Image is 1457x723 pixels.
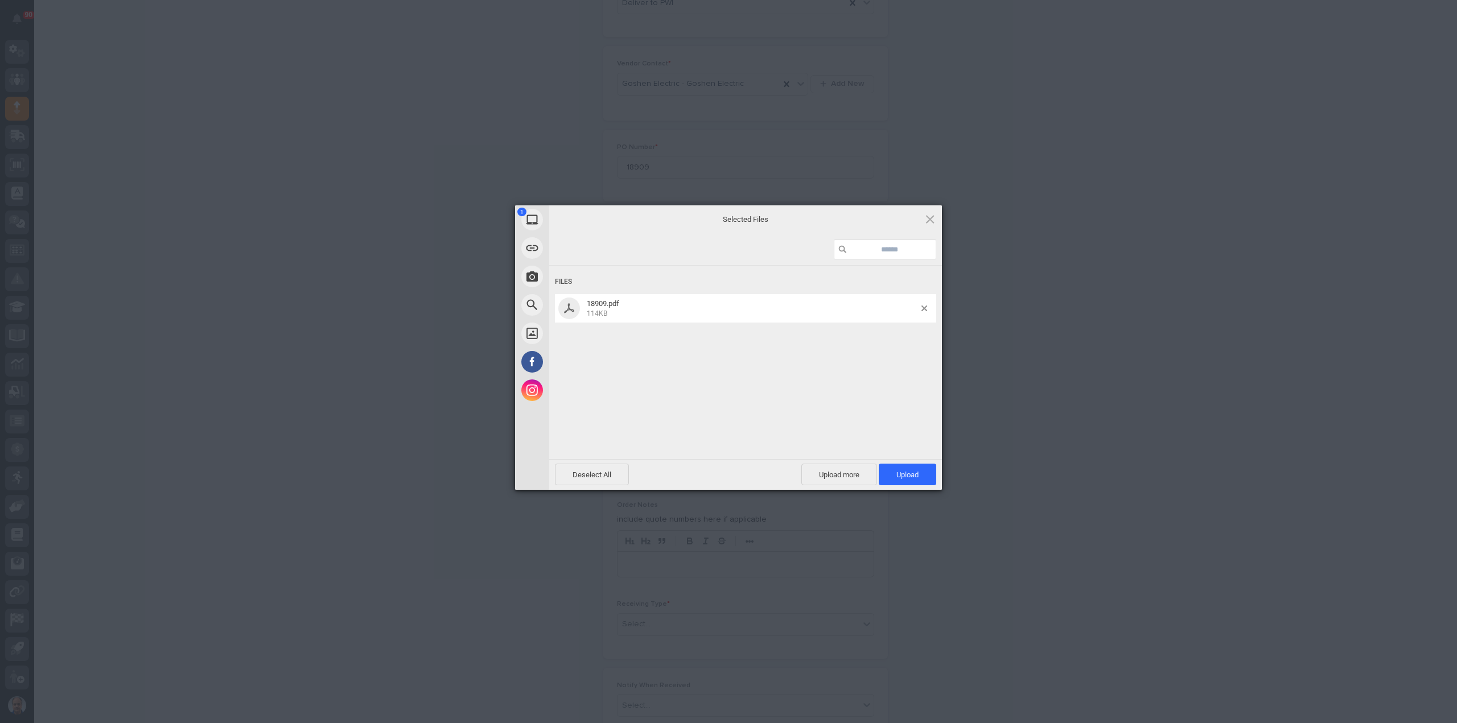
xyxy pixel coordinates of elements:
span: 1 [517,208,526,216]
span: 18909.pdf [583,299,921,318]
div: Link (URL) [515,234,652,262]
div: Files [555,271,936,292]
span: Upload [879,464,936,485]
div: Take Photo [515,262,652,291]
span: Deselect All [555,464,629,485]
span: Upload more [801,464,877,485]
span: Click here or hit ESC to close picker [924,213,936,225]
div: Facebook [515,348,652,376]
div: Instagram [515,376,652,404]
div: Unsplash [515,319,652,348]
span: Selected Files [632,214,859,224]
span: 114KB [587,309,607,317]
span: Upload [896,470,919,479]
div: Web Search [515,291,652,319]
div: My Device [515,205,652,234]
span: 18909.pdf [587,299,619,308]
